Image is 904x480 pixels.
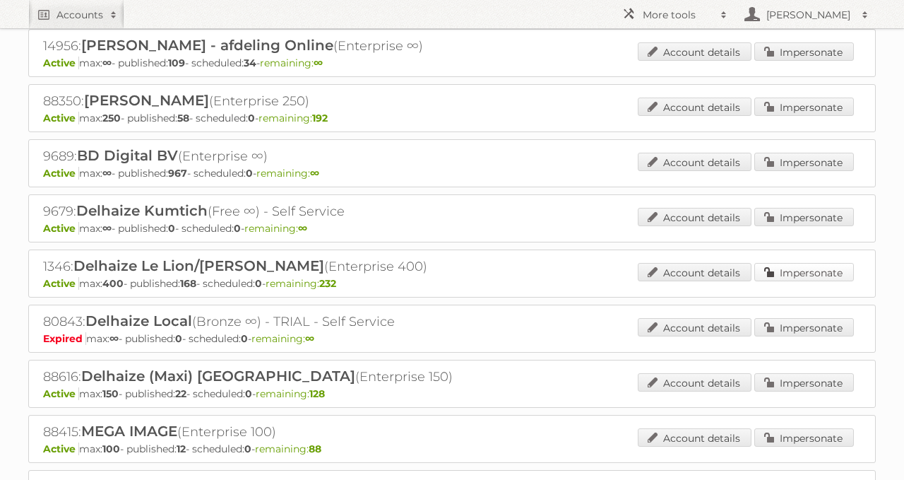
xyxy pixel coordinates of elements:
[43,443,861,455] p: max: - published: - scheduled: -
[319,277,336,290] strong: 232
[81,423,177,440] span: MEGA IMAGE
[43,92,537,110] h2: 88350: (Enterprise 250)
[763,8,855,22] h2: [PERSON_NAME]
[109,332,119,345] strong: ∞
[754,98,854,116] a: Impersonate
[638,318,751,336] a: Account details
[177,112,189,124] strong: 58
[305,332,314,345] strong: ∞
[168,222,175,235] strong: 0
[256,387,325,400] span: remaining:
[43,387,79,400] span: Active
[43,167,79,180] span: Active
[43,312,537,331] h2: 80843: (Bronze ∞) - TRIAL - Self Service
[43,112,79,124] span: Active
[234,222,241,235] strong: 0
[754,42,854,61] a: Impersonate
[43,423,537,441] h2: 88415: (Enterprise 100)
[255,277,262,290] strong: 0
[244,443,251,455] strong: 0
[245,387,252,400] strong: 0
[638,153,751,171] a: Account details
[309,443,321,455] strong: 88
[638,42,751,61] a: Account details
[76,202,208,219] span: Delhaize Kumtich
[255,443,321,455] span: remaining:
[256,167,319,180] span: remaining:
[102,167,112,180] strong: ∞
[248,112,255,124] strong: 0
[754,373,854,392] a: Impersonate
[754,263,854,281] a: Impersonate
[102,277,124,290] strong: 400
[168,57,185,69] strong: 109
[43,222,79,235] span: Active
[312,112,328,124] strong: 192
[244,57,256,69] strong: 34
[309,387,325,400] strong: 128
[77,147,178,164] span: BD Digital BV
[260,57,323,69] span: remaining:
[251,332,314,345] span: remaining:
[73,257,324,274] span: Delhaize Le Lion/[PERSON_NAME]
[244,222,307,235] span: remaining:
[85,312,192,329] span: Delhaize Local
[314,57,323,69] strong: ∞
[43,147,537,165] h2: 9689: (Enterprise ∞)
[754,208,854,226] a: Impersonate
[102,112,121,124] strong: 250
[638,428,751,447] a: Account details
[43,57,861,69] p: max: - published: - scheduled: -
[43,37,537,55] h2: 14956: (Enterprise ∞)
[43,257,537,276] h2: 1346: (Enterprise 400)
[643,8,713,22] h2: More tools
[246,167,253,180] strong: 0
[298,222,307,235] strong: ∞
[43,222,861,235] p: max: - published: - scheduled: -
[638,208,751,226] a: Account details
[43,332,861,345] p: max: - published: - scheduled: -
[43,202,537,221] h2: 9679: (Free ∞) - Self Service
[102,222,112,235] strong: ∞
[638,373,751,392] a: Account details
[102,57,112,69] strong: ∞
[241,332,248,345] strong: 0
[638,98,751,116] a: Account details
[81,368,355,385] span: Delhaize (Maxi) [GEOGRAPHIC_DATA]
[43,368,537,386] h2: 88616: (Enterprise 150)
[175,332,182,345] strong: 0
[310,167,319,180] strong: ∞
[175,387,186,400] strong: 22
[43,167,861,180] p: max: - published: - scheduled: -
[754,153,854,171] a: Impersonate
[43,387,861,400] p: max: - published: - scheduled: -
[43,277,79,290] span: Active
[754,428,854,447] a: Impersonate
[266,277,336,290] span: remaining:
[102,387,119,400] strong: 150
[102,443,120,455] strong: 100
[43,277,861,290] p: max: - published: - scheduled: -
[754,318,854,336] a: Impersonate
[56,8,103,22] h2: Accounts
[43,332,86,345] span: Expired
[43,443,79,455] span: Active
[638,263,751,281] a: Account details
[84,92,209,109] span: [PERSON_NAME]
[81,37,333,54] span: [PERSON_NAME] - afdeling Online
[258,112,328,124] span: remaining:
[177,443,186,455] strong: 12
[43,57,79,69] span: Active
[43,112,861,124] p: max: - published: - scheduled: -
[180,277,196,290] strong: 168
[168,167,187,180] strong: 967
